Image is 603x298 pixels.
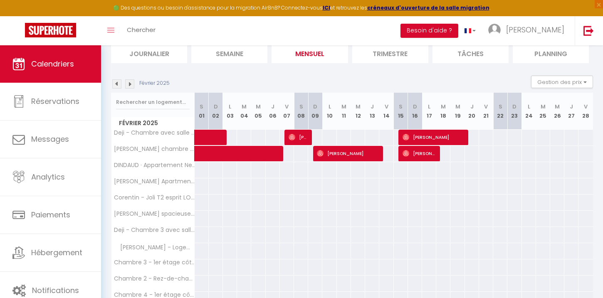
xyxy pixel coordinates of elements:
[191,43,267,63] li: Semaine
[385,103,388,111] abbr: V
[570,103,573,111] abbr: J
[285,103,289,111] abbr: V
[583,25,594,36] img: logout
[522,93,536,130] th: 24
[266,93,280,130] th: 06
[113,243,196,252] span: [PERSON_NAME] - Logement
[31,59,74,69] span: Calendriers
[31,96,79,106] span: Réservations
[536,93,550,130] th: 25
[428,103,430,111] abbr: L
[479,93,493,130] th: 21
[272,43,348,63] li: Mensuel
[379,93,393,130] th: 14
[322,93,336,130] th: 10
[513,43,589,63] li: Planning
[113,195,196,201] span: Corentin - Joli T2 esprit LOFT
[113,146,196,152] span: [PERSON_NAME] chambre cosy à seulement 5 min de [GEOGRAPHIC_DATA]
[400,24,458,38] button: Besoin d'aide ?
[365,93,379,130] th: 13
[499,103,502,111] abbr: S
[25,23,76,37] img: Super Booking
[31,209,70,220] span: Paiements
[512,103,517,111] abbr: D
[507,93,521,130] th: 23
[367,4,489,11] a: créneaux d'ouverture de la salle migration
[308,93,322,130] th: 09
[356,103,361,111] abbr: M
[352,43,428,63] li: Trimestre
[450,93,465,130] th: 19
[7,3,32,28] button: Ouvrir le widget de chat LiveChat
[31,247,82,258] span: Hébergement
[113,259,196,266] span: Chambre 3 - 1er étage côté jardin
[113,292,196,298] span: Chambre 4 - 1er étage côté rue
[317,145,378,161] span: [PERSON_NAME]
[541,103,546,111] abbr: M
[403,129,464,145] span: [PERSON_NAME]
[251,93,265,130] th: 05
[408,93,422,130] th: 16
[422,93,436,130] th: 17
[31,172,65,182] span: Analytics
[229,103,231,111] abbr: L
[113,211,196,217] span: [PERSON_NAME] spacieuse à [GEOGRAPHIC_DATA]
[493,93,507,130] th: 22
[313,103,317,111] abbr: D
[413,103,417,111] abbr: D
[256,103,261,111] abbr: M
[113,178,196,185] span: [PERSON_NAME] Apartment 5 min from [GEOGRAPHIC_DATA]
[113,227,196,233] span: Deji - Chambre 3 avec salle de bain
[237,93,251,130] th: 04
[341,103,346,111] abbr: M
[394,93,408,130] th: 15
[455,103,460,111] abbr: M
[32,285,79,296] span: Notifications
[127,25,156,34] span: Chercher
[482,16,575,45] a: ... [PERSON_NAME]
[584,103,588,111] abbr: V
[329,103,331,111] abbr: L
[441,103,446,111] abbr: M
[555,103,560,111] abbr: M
[403,145,435,161] span: [PERSON_NAME]
[111,43,187,63] li: Journalier
[116,95,190,110] input: Rechercher un logement...
[578,93,593,130] th: 28
[280,93,294,130] th: 07
[432,43,509,63] li: Tâches
[209,93,223,130] th: 02
[113,162,196,168] span: DINDAUD · Appartement Nevers Centre Calme & Chaleureux
[323,4,330,11] a: ICI
[550,93,564,130] th: 26
[299,103,303,111] abbr: S
[111,117,194,129] span: Février 2025
[465,93,479,130] th: 20
[351,93,365,130] th: 12
[195,93,209,130] th: 01
[488,24,501,36] img: ...
[200,103,203,111] abbr: S
[113,276,196,282] span: Chambre 2 - Rez-de-chaussée côté jardin
[506,25,564,35] span: [PERSON_NAME]
[470,103,474,111] abbr: J
[531,76,593,88] button: Gestion des prix
[113,130,196,136] span: Deji - Chambre avec salle de bain
[564,93,578,130] th: 27
[436,93,450,130] th: 18
[371,103,374,111] abbr: J
[121,16,162,45] a: Chercher
[528,103,530,111] abbr: L
[289,129,307,145] span: [PERSON_NAME]
[484,103,488,111] abbr: V
[399,103,403,111] abbr: S
[568,261,597,292] iframe: Chat
[271,103,274,111] abbr: J
[337,93,351,130] th: 11
[242,103,247,111] abbr: M
[31,134,69,144] span: Messages
[214,103,218,111] abbr: D
[139,79,170,87] p: Février 2025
